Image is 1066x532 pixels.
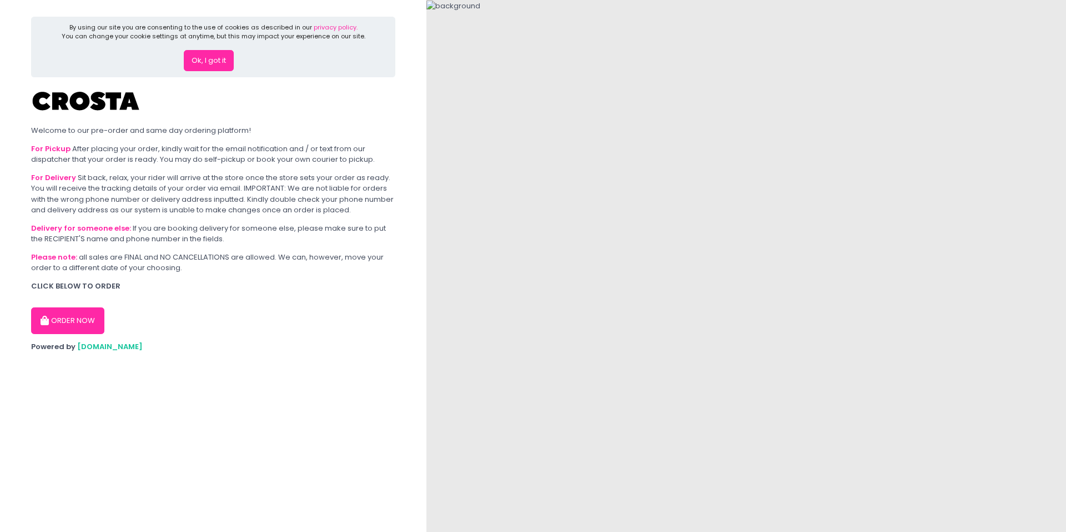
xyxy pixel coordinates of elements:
[184,50,234,71] button: Ok, I got it
[31,341,395,352] div: Powered by
[31,84,142,118] img: Crosta Pizzeria
[31,172,395,216] div: Sit back, relax, your rider will arrive at the store once the store sets your order as ready. You...
[31,143,71,154] b: For Pickup
[31,223,395,245] div: If you are booking delivery for someone else, please make sure to put the RECIPIENT'S name and ph...
[314,23,358,32] a: privacy policy.
[426,1,480,12] img: background
[77,341,143,352] a: [DOMAIN_NAME]
[31,252,77,262] b: Please note:
[31,252,395,274] div: all sales are FINAL and NO CANCELLATIONS are allowed. We can, however, move your order to a diffe...
[62,23,365,41] div: By using our site you are consenting to the use of cookies as described in our You can change you...
[31,125,395,136] div: Welcome to our pre-order and same day ordering platform!
[31,172,76,183] b: For Delivery
[31,223,131,233] b: Delivery for someone else:
[31,143,395,165] div: After placing your order, kindly wait for the email notification and / or text from our dispatche...
[31,307,104,334] button: ORDER NOW
[31,281,395,292] div: CLICK BELOW TO ORDER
